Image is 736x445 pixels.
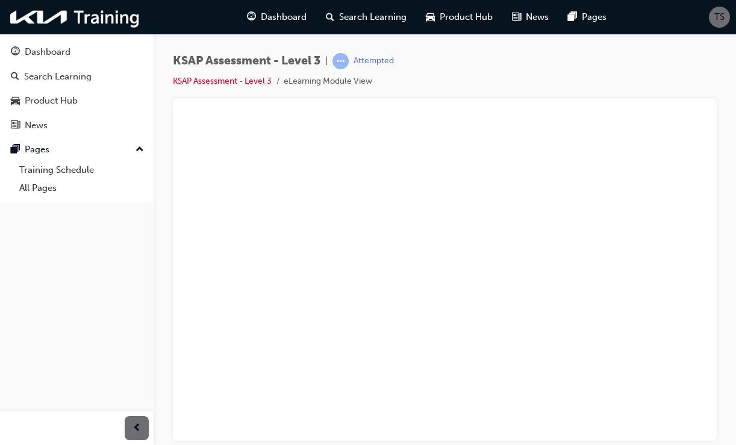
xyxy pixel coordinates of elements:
[24,70,92,84] div: Search Learning
[11,96,20,107] span: car-icon
[5,114,149,137] a: News
[25,143,49,157] div: Pages
[512,10,521,25] span: news-icon
[5,138,149,161] button: Pages
[133,421,142,436] span: prev-icon
[284,75,372,89] li: eLearning Module View
[11,120,20,131] span: news-icon
[714,10,725,24] span: TS
[173,54,320,68] span: KSAP Assessment - Level 3
[526,10,549,24] span: News
[558,5,616,30] a: pages-iconPages
[709,7,730,28] button: TS
[5,90,149,112] a: Product Hub
[247,10,256,25] span: guage-icon
[325,54,328,68] span: |
[440,10,493,24] span: Product Hub
[5,41,149,63] a: Dashboard
[502,5,558,30] a: news-iconNews
[11,145,20,155] span: pages-icon
[14,161,149,179] a: Training Schedule
[25,45,70,59] div: Dashboard
[261,10,307,24] span: Dashboard
[6,5,145,30] img: kia-training
[11,72,19,82] span: search-icon
[5,66,149,88] a: Search Learning
[173,76,272,86] a: KSAP Assessment - Level 3
[25,94,78,108] div: Product Hub
[426,10,435,25] span: car-icon
[14,179,149,198] a: All Pages
[339,10,407,24] span: Search Learning
[568,10,577,25] span: pages-icon
[332,53,349,69] span: learningRecordVerb_ATTEMPT-icon
[582,10,607,24] span: Pages
[354,55,394,67] div: Attempted
[5,39,149,138] button: DashboardSearch LearningProduct HubNews
[136,142,144,158] span: up-icon
[326,10,334,25] span: search-icon
[25,119,48,132] div: News
[11,47,20,58] span: guage-icon
[316,5,416,30] a: search-iconSearch Learning
[416,5,502,30] a: car-iconProduct Hub
[237,5,316,30] a: guage-iconDashboard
